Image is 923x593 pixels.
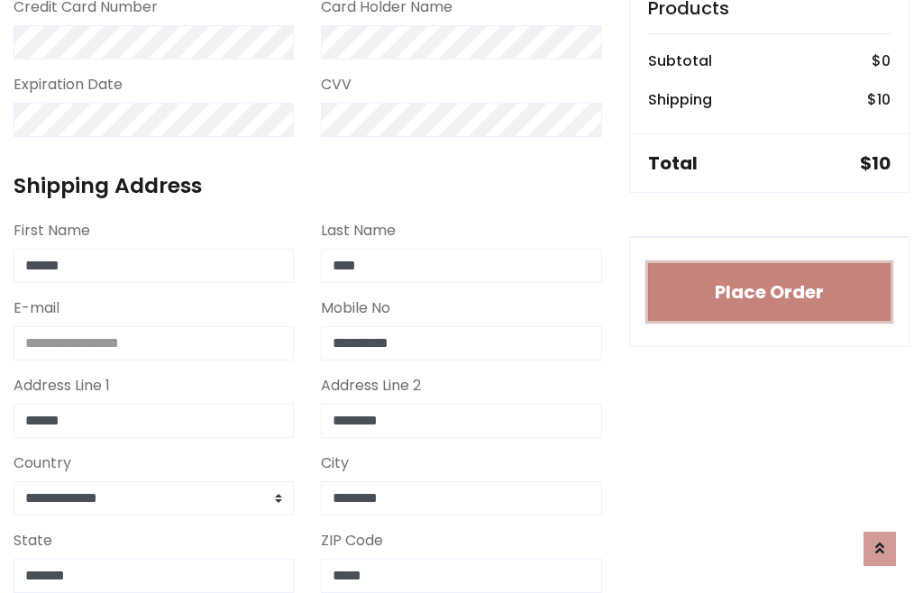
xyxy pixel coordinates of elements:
span: 10 [872,151,891,176]
label: City [321,452,349,474]
button: Place Order [648,263,891,321]
label: State [14,530,52,552]
label: Country [14,452,71,474]
h6: $ [867,91,891,108]
h6: $ [872,52,891,69]
label: Address Line 1 [14,375,110,397]
label: ZIP Code [321,530,383,552]
label: Last Name [321,220,396,242]
span: 0 [882,50,891,71]
h6: Subtotal [648,52,712,69]
label: Expiration Date [14,74,123,96]
h5: $ [860,152,891,174]
label: First Name [14,220,90,242]
label: Address Line 2 [321,375,421,397]
label: Mobile No [321,297,390,319]
h5: Total [648,152,698,174]
h6: Shipping [648,91,712,108]
label: CVV [321,74,352,96]
span: 10 [877,89,891,110]
h4: Shipping Address [14,173,602,198]
label: E-mail [14,297,59,319]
